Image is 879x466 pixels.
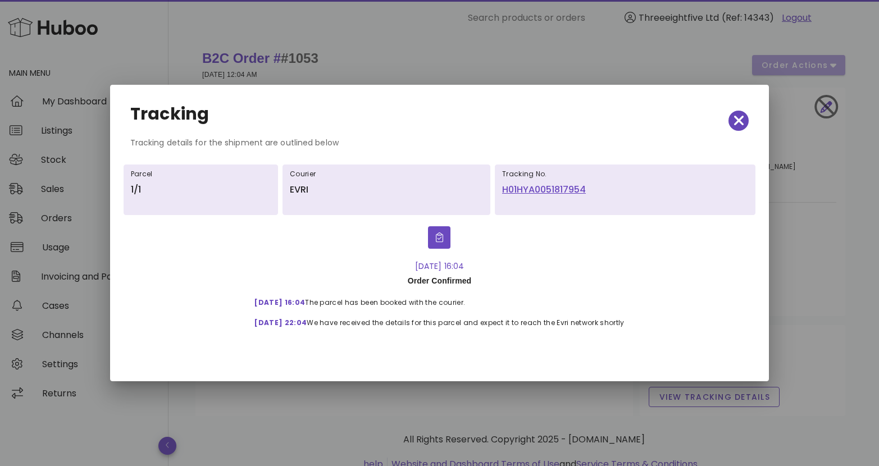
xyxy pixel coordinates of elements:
[245,289,633,309] div: The parcel has been booked with the courier.
[131,183,271,197] p: 1/1
[290,183,483,197] p: EVRI
[245,272,633,289] div: Order Confirmed
[245,309,633,330] div: We have received the details for this parcel and expect it to reach the Evri network shortly
[290,170,483,179] h6: Courier
[502,183,748,197] a: H01HYA0051817954
[502,170,748,179] h6: Tracking No.
[131,170,271,179] h6: Parcel
[254,318,307,327] span: [DATE] 22:04
[254,298,305,307] span: [DATE] 16:04
[245,260,633,272] div: [DATE] 16:04
[130,105,209,123] h2: Tracking
[121,136,758,158] div: Tracking details for the shipment are outlined below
